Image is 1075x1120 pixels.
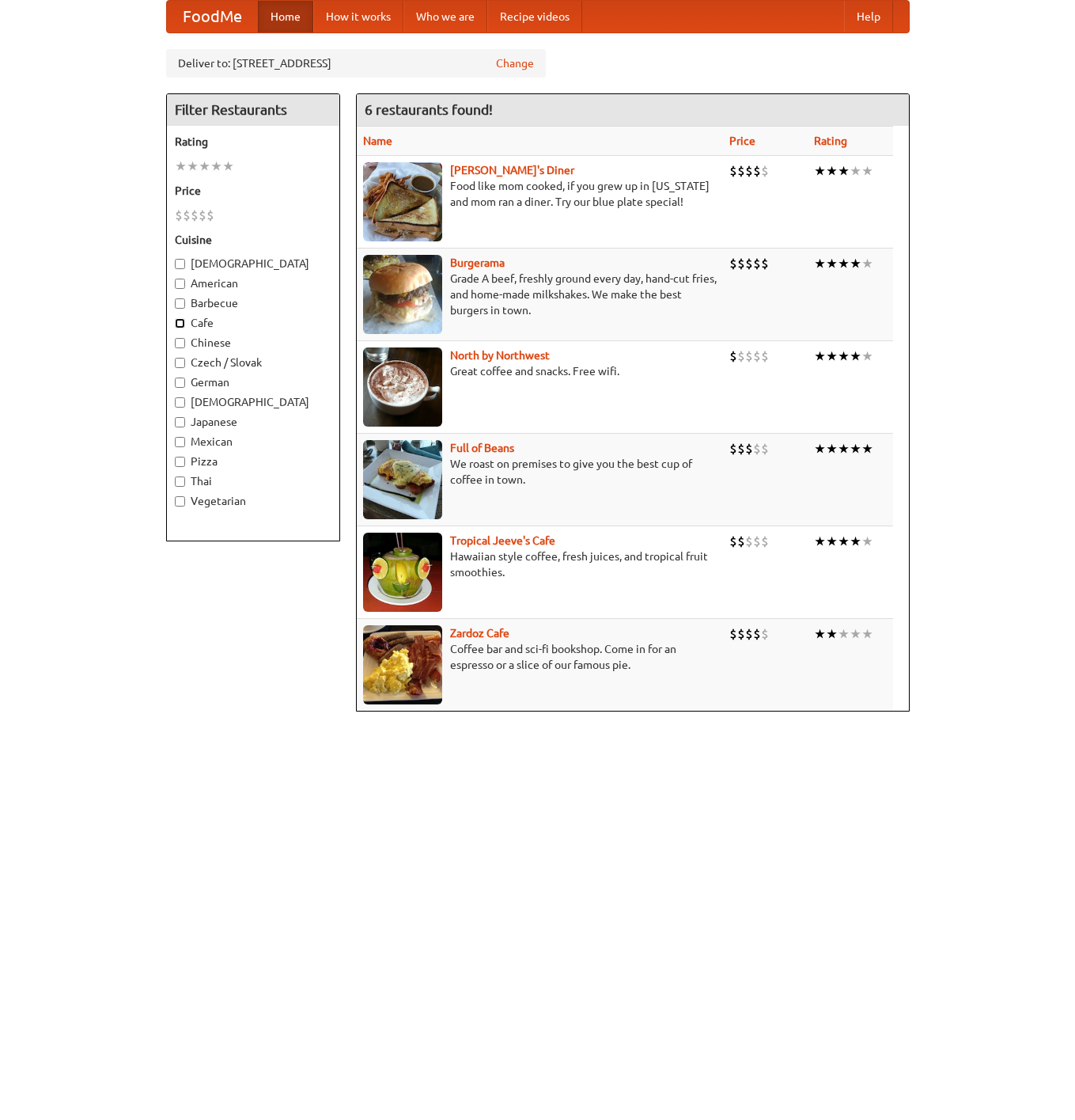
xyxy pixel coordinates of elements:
[175,476,185,487] input: Thai
[850,533,861,550] li: ★
[729,625,737,643] li: $
[175,279,185,289] input: American
[175,358,185,368] input: Czech / Slovak
[363,625,442,704] img: zardoz.jpg
[826,625,838,643] li: ★
[450,534,555,547] a: Tropical Jeeve's Cafe
[761,255,769,272] li: $
[729,255,737,272] li: $
[403,1,487,32] a: Who we are
[814,625,826,643] li: ★
[175,493,331,509] label: Vegetarian
[167,1,258,32] a: FoodMe
[175,414,331,430] label: Japanese
[737,533,745,550] li: $
[850,625,861,643] li: ★
[737,440,745,457] li: $
[175,207,183,224] li: $
[175,457,185,467] input: Pizza
[729,533,737,550] li: $
[861,255,873,272] li: ★
[175,298,185,309] input: Barbecue
[175,355,331,370] label: Czech / Slovak
[175,374,331,390] label: German
[175,318,185,328] input: Cafe
[814,255,826,272] li: ★
[861,162,873,180] li: ★
[737,162,745,180] li: $
[175,394,331,410] label: [DEMOGRAPHIC_DATA]
[737,625,745,643] li: $
[838,440,850,457] li: ★
[175,417,185,427] input: Japanese
[175,134,331,150] h5: Rating
[363,440,442,519] img: beans.jpg
[363,162,442,241] img: sallys.jpg
[175,496,185,507] input: Vegetarian
[210,158,222,175] li: ★
[826,533,838,550] li: ★
[729,162,737,180] li: $
[753,255,761,272] li: $
[850,255,861,272] li: ★
[175,378,185,388] input: German
[487,1,582,32] a: Recipe videos
[826,162,838,180] li: ★
[183,207,191,224] li: $
[450,349,550,362] a: North by Northwest
[222,158,234,175] li: ★
[187,158,199,175] li: ★
[175,256,331,271] label: [DEMOGRAPHIC_DATA]
[191,207,199,224] li: $
[363,135,392,147] a: Name
[175,158,187,175] li: ★
[814,135,847,147] a: Rating
[826,347,838,365] li: ★
[761,440,769,457] li: $
[753,347,761,365] li: $
[838,162,850,180] li: ★
[450,627,509,640] b: Zardoz Cafe
[363,641,717,673] p: Coffee bar and sci-fi bookshop. Come in for an espresso or a slice of our famous pie.
[175,259,185,269] input: [DEMOGRAPHIC_DATA]
[844,1,893,32] a: Help
[753,625,761,643] li: $
[199,207,206,224] li: $
[175,434,331,450] label: Mexican
[206,207,214,224] li: $
[175,437,185,447] input: Mexican
[745,625,753,643] li: $
[167,94,339,126] h4: Filter Restaurants
[761,625,769,643] li: $
[363,533,442,612] img: jeeves.jpg
[737,347,745,365] li: $
[850,440,861,457] li: ★
[363,255,442,334] img: burgerama.jpg
[838,533,850,550] li: ★
[363,347,442,427] img: north.jpg
[450,164,574,177] a: [PERSON_NAME]'s Diner
[199,158,210,175] li: ★
[166,49,546,78] div: Deliver to: [STREET_ADDRESS]
[753,162,761,180] li: $
[745,347,753,365] li: $
[838,255,850,272] li: ★
[363,271,717,318] p: Grade A beef, freshly ground every day, hand-cut fries, and home-made milkshakes. We make the bes...
[850,347,861,365] li: ★
[761,533,769,550] li: $
[753,440,761,457] li: $
[175,397,185,408] input: [DEMOGRAPHIC_DATA]
[814,162,826,180] li: ★
[175,338,185,348] input: Chinese
[814,440,826,457] li: ★
[175,183,331,199] h5: Price
[175,335,331,351] label: Chinese
[175,315,331,331] label: Cafe
[814,533,826,550] li: ★
[814,347,826,365] li: ★
[365,102,493,117] ng-pluralize: 6 restaurants found!
[838,625,850,643] li: ★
